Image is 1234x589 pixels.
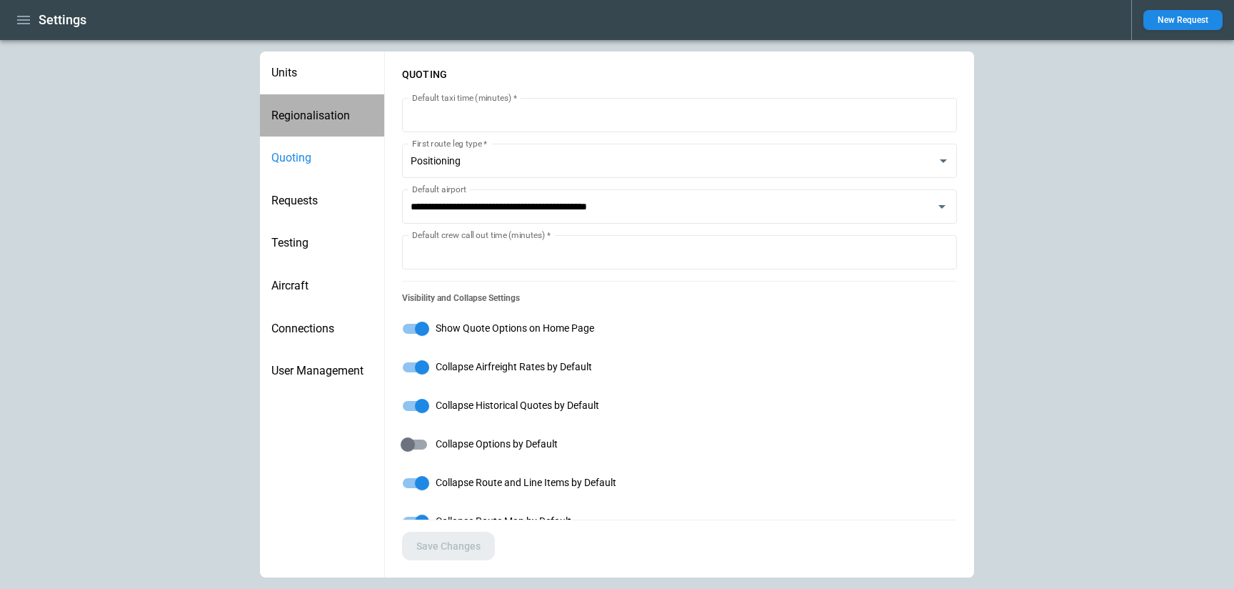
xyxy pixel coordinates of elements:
[271,194,373,208] span: Requests
[260,264,384,307] div: Aircraft
[436,322,594,335] span: Show Quote Options on Home Page
[436,477,616,489] span: Collapse Route and Line Items by Default
[271,66,373,80] span: Units
[412,91,517,104] label: Default taxi time (minutes)
[436,515,571,528] span: Collapse Route Map by Default
[402,69,447,81] h6: QUOTING
[271,151,373,165] span: Quoting
[271,322,373,336] span: Connections
[260,51,384,94] div: Units
[271,236,373,250] span: Testing
[412,137,487,149] label: First route leg type
[412,183,467,195] label: Default airport
[260,222,384,264] div: Testing
[260,137,384,179] div: Quoting
[932,197,952,217] button: Open
[271,109,373,123] span: Regionalisation
[436,361,592,373] span: Collapse Airfreight Rates by Default
[271,279,373,293] span: Aircraft
[1143,10,1223,30] button: New Request
[412,229,551,241] label: Default crew call out time (minutes)
[436,400,599,412] span: Collapse Historical Quotes by Default
[39,11,86,29] h1: Settings
[260,94,384,137] div: Regionalisation
[436,438,558,450] span: Collapse Options by Default
[402,144,957,178] div: Positioning
[271,364,373,378] span: User Management
[402,293,957,304] p: Visibility and Collapse Settings
[260,179,384,222] div: Requests
[260,307,384,350] div: Connections
[260,350,384,392] div: User Management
